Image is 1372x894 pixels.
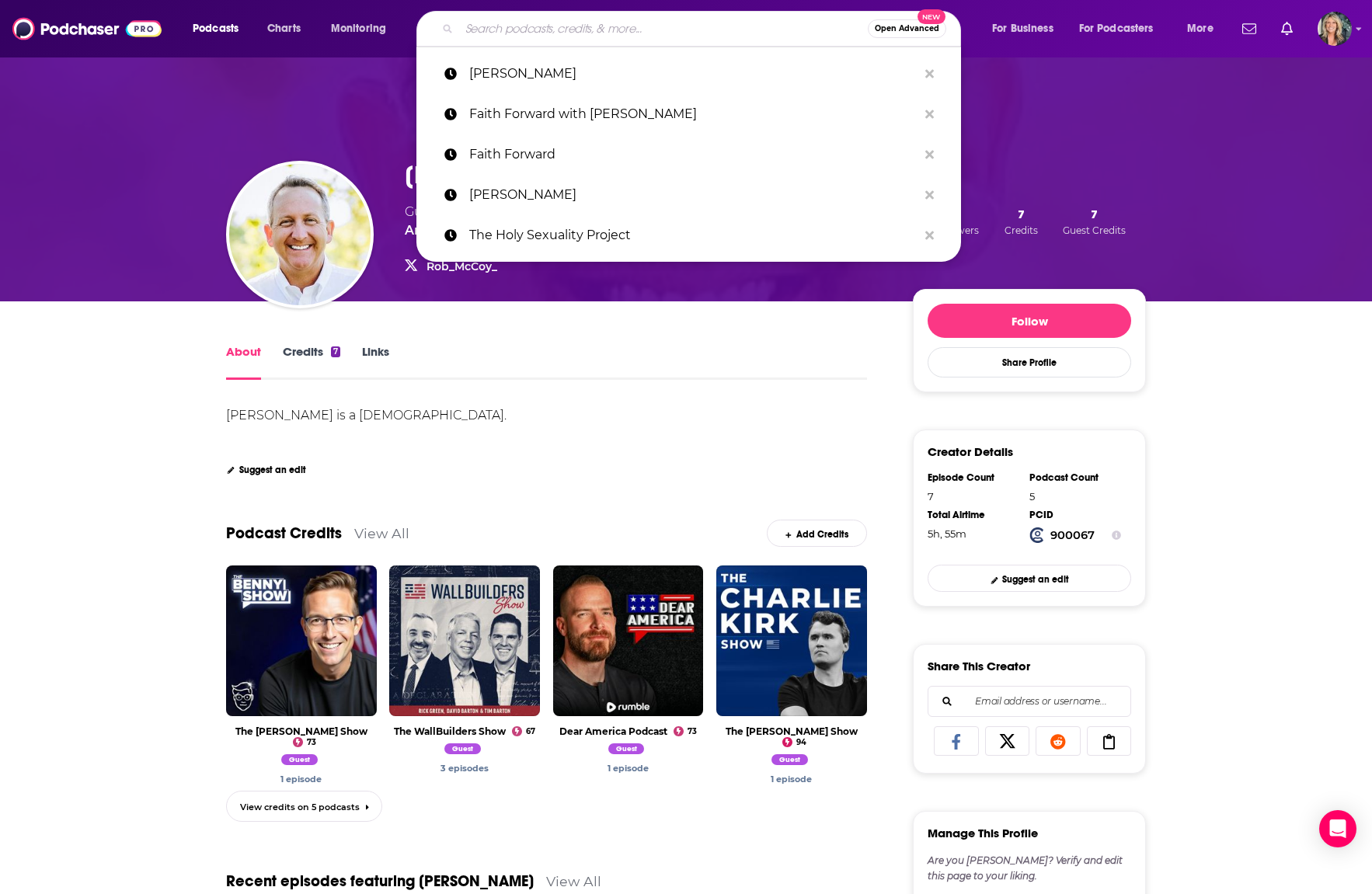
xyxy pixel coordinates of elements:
[226,791,382,823] a: View credits on 5 podcasts
[469,54,918,94] p: Rob McCoy
[688,729,697,735] span: 73
[608,746,649,757] a: Rob McCoy
[782,737,806,747] a: 94
[226,464,306,475] a: Suggest an edit
[1318,12,1352,46] button: Show profile menu
[559,725,667,737] a: Dear America Podcast
[771,754,808,765] span: Guest
[226,344,261,380] a: About
[459,16,868,41] input: Search podcasts, credits, & more...
[608,743,645,754] span: Guest
[1318,12,1352,46] img: User Profile
[928,659,1030,673] h3: Share This Creator
[469,134,918,175] p: Faith Forward
[1112,527,1121,543] button: Show Info
[416,94,961,134] a: Faith Forward with [PERSON_NAME]
[320,16,406,41] button: open menu
[1319,810,1356,847] div: Open Intercom Messenger
[934,726,979,756] a: Share on Facebook
[416,215,961,256] a: The Holy Sexuality Project
[1176,16,1233,41] button: open menu
[293,737,316,747] a: 73
[608,763,649,774] a: Rob McCoy
[1063,224,1126,236] span: Guest Credits
[1069,16,1176,41] button: open menu
[546,873,601,889] a: View All
[796,739,806,746] span: 94
[941,687,1118,716] input: Email address or username...
[512,726,535,736] a: 67
[1029,527,1045,543] img: Podchaser Creator ID logo
[226,524,342,543] a: Podcast Credits
[240,802,360,812] span: View credits on 5 podcasts
[469,94,918,134] p: Faith Forward with Rob McCoy
[235,725,367,737] a: The Benny Show
[469,215,918,256] p: The Holy Sexuality Project
[405,204,441,219] span: Guest
[771,774,812,784] a: Rob McCoy
[1087,726,1132,756] a: Copy Link
[229,164,371,305] img: Rob McCoy
[1187,18,1214,40] span: More
[526,729,535,735] span: 67
[444,746,485,757] a: Rob McCoy
[1058,206,1130,237] button: 7Guest Credits
[1036,726,1081,756] a: Share on Reddit
[281,757,322,767] a: Rob McCoy
[771,757,812,767] a: Rob McCoy
[226,408,507,423] div: [PERSON_NAME] is a [DEMOGRAPHIC_DATA].
[1029,490,1121,503] div: 5
[928,304,1131,338] button: Follow
[928,471,1019,484] div: Episode Count
[767,520,867,547] a: Add Credits
[394,725,506,737] a: The WallBuilders Show
[1275,16,1299,42] a: Show notifications dropdown
[226,871,534,891] a: Recent episodes featuring [PERSON_NAME]
[193,18,239,40] span: Podcasts
[331,346,340,357] div: 7
[1318,12,1352,46] span: Logged in as lisa.beech
[267,18,301,40] span: Charts
[992,18,1053,40] span: For Business
[875,25,939,33] span: Open Advanced
[354,525,409,541] a: View All
[257,16,310,41] a: Charts
[1236,16,1262,42] a: Show notifications dropdown
[928,490,1019,503] div: 7
[431,11,976,47] div: Search podcasts, credits, & more...
[469,175,918,215] p: Christopher Yuan
[444,743,481,754] span: Guest
[928,527,966,540] span: 5 hours, 55 minutes, 41 seconds
[12,14,162,43] img: Podchaser - Follow, Share and Rate Podcasts
[1000,206,1043,237] button: 7Credits
[985,726,1030,756] a: Share on X/Twitter
[981,16,1073,41] button: open menu
[928,444,1013,459] h3: Creator Details
[427,259,497,273] a: Rob_McCoy_
[726,725,858,737] a: The Charlie Kirk Show
[928,853,1131,884] div: Are you [PERSON_NAME]? Verify and edit this page to your liking.
[307,739,316,746] span: 73
[281,754,318,765] span: Guest
[405,160,591,190] h1: [PERSON_NAME]
[928,509,1019,521] div: Total Airtime
[1029,509,1121,521] div: PCID
[283,344,340,380] a: Credits7
[441,763,489,774] a: Rob McCoy
[928,686,1131,717] div: Search followers
[1029,471,1121,484] div: Podcast Count
[918,9,945,24] span: New
[928,565,1131,592] a: Suggest an edit
[1005,224,1038,236] span: Credits
[182,16,259,41] button: open menu
[331,18,386,40] span: Monitoring
[416,175,961,215] a: [PERSON_NAME]
[1091,207,1098,221] span: 7
[928,826,1038,840] h3: Manage This Profile
[280,774,322,784] a: Rob McCoy
[416,134,961,175] a: Faith Forward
